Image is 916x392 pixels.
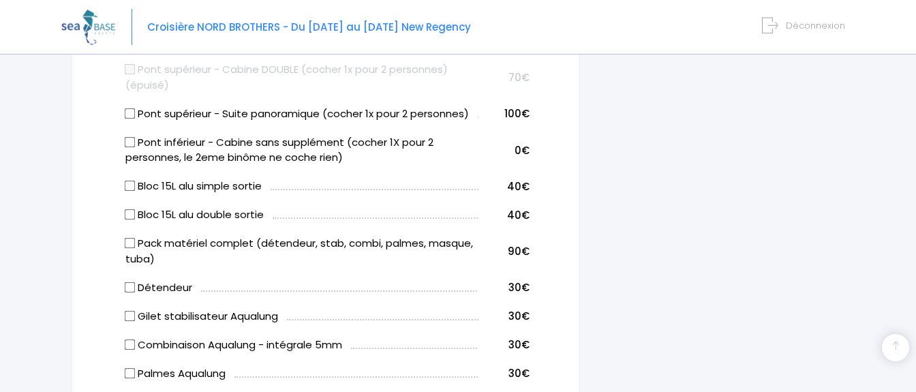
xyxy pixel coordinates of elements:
[504,106,530,121] span: 100€
[508,337,530,352] span: 30€
[125,64,136,75] input: Pont supérieur - Cabine DOUBLE (cocher 1x pour 2 personnes) (épuisé)
[125,236,478,267] label: Pack matériel complet (détendeur, stab, combi, palmes, masque, tuba)
[125,339,136,350] input: Combinaison Aqualung - intégrale 5mm
[125,209,136,220] input: Bloc 15L alu double sortie
[125,106,469,122] label: Pont supérieur - Suite panoramique (cocher 1x pour 2 personnes)
[508,244,530,258] span: 90€
[125,238,136,249] input: Pack matériel complet (détendeur, stab, combi, palmes, masque, tuba)
[125,108,136,119] input: Pont supérieur - Suite panoramique (cocher 1x pour 2 personnes)
[125,136,136,147] input: Pont inférieur - Cabine sans supplément (cocher 1X pour 2 personnes, le 2eme binôme ne coche rien)
[125,207,264,223] label: Bloc 15L alu double sortie
[125,337,342,353] label: Combinaison Aqualung - intégrale 5mm
[515,143,530,157] span: 0€
[125,62,478,93] label: Pont supérieur - Cabine DOUBLE (cocher 1x pour 2 personnes) (épuisé)
[125,181,136,192] input: Bloc 15L alu simple sortie
[125,282,136,292] input: Détendeur
[508,70,530,85] span: 70€
[125,280,192,296] label: Détendeur
[507,179,530,194] span: 40€
[508,366,530,380] span: 30€
[125,309,278,325] label: Gilet stabilisateur Aqualung
[786,19,845,32] span: Déconnexion
[125,366,226,382] label: Palmes Aqualung
[125,179,262,194] label: Bloc 15L alu simple sortie
[507,208,530,222] span: 40€
[125,135,478,166] label: Pont inférieur - Cabine sans supplément (cocher 1X pour 2 personnes, le 2eme binôme ne coche rien)
[125,367,136,378] input: Palmes Aqualung
[147,20,471,34] span: Croisière NORD BROTHERS - Du [DATE] au [DATE] New Regency
[508,280,530,295] span: 30€
[125,310,136,321] input: Gilet stabilisateur Aqualung
[508,309,530,323] span: 30€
